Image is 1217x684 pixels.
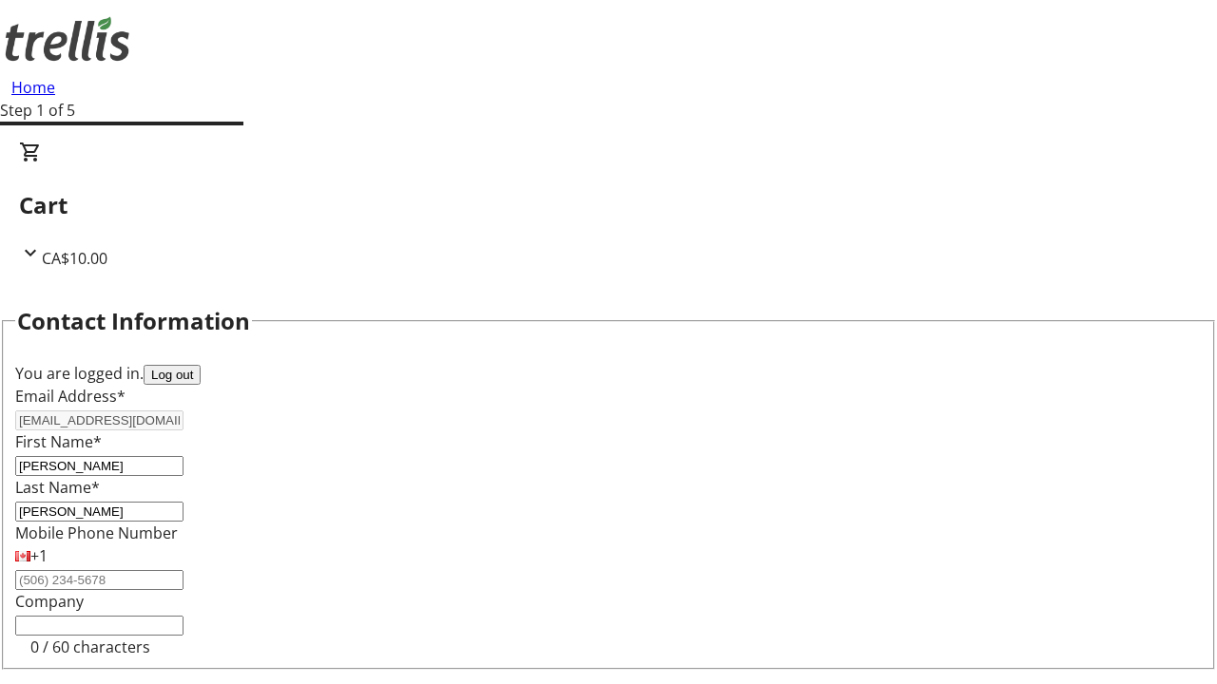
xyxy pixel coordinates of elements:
label: Email Address* [15,386,126,407]
input: (506) 234-5678 [15,570,184,590]
label: Last Name* [15,477,100,498]
button: Log out [144,365,201,385]
span: CA$10.00 [42,248,107,269]
h2: Contact Information [17,304,250,338]
label: Company [15,591,84,612]
h2: Cart [19,188,1198,222]
tr-character-limit: 0 / 60 characters [30,636,150,657]
label: Mobile Phone Number [15,522,178,543]
label: First Name* [15,431,102,452]
div: You are logged in. [15,362,1202,385]
div: CartCA$10.00 [19,141,1198,270]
